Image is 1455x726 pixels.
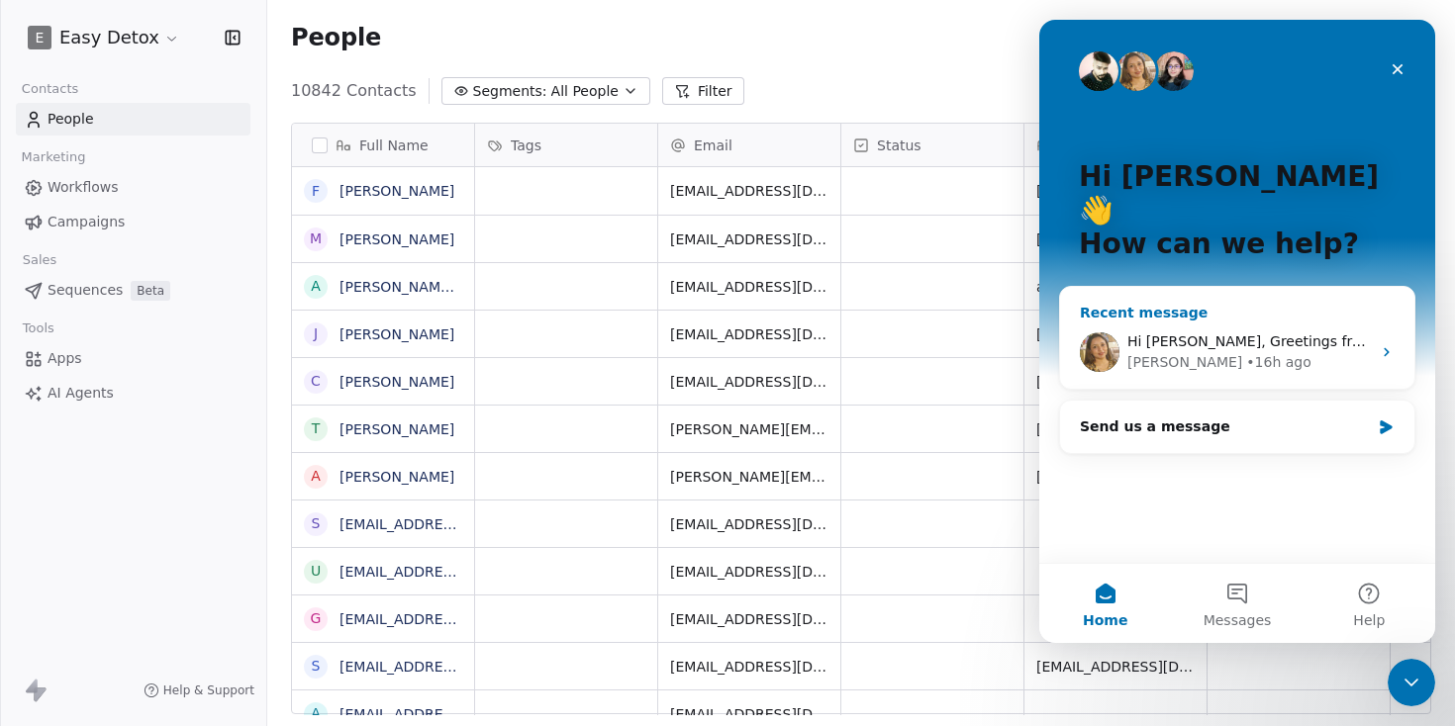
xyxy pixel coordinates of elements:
div: Email [658,124,840,166]
a: Help & Support [144,682,254,698]
button: Messages [132,544,263,623]
div: Send us a message [41,397,331,417]
span: [PERSON_NAME] [1036,324,1195,344]
div: a [311,276,321,297]
iframe: Intercom live chat [1388,659,1435,706]
div: Status [841,124,1023,166]
span: Full Name [359,136,429,155]
a: [PERSON_NAME] [339,183,454,199]
a: [PERSON_NAME] [339,326,454,342]
span: Easy Detox [59,25,159,50]
div: f [312,181,320,202]
div: [PERSON_NAME] [88,332,203,353]
a: [EMAIL_ADDRESS][DOMAIN_NAME] [339,659,582,675]
div: T [312,418,321,439]
span: AI Agents [48,383,114,404]
a: AI Agents [16,377,250,409]
span: [EMAIL_ADDRESS][DOMAIN_NAME] [670,704,828,724]
span: Marketing [13,142,94,172]
div: grid [292,167,475,715]
span: Contacts [13,74,87,104]
span: ava [1036,277,1195,297]
span: Help & Support [163,682,254,698]
a: People [16,103,250,136]
div: Full Name [292,124,474,166]
span: Sequences [48,280,123,301]
span: [EMAIL_ADDRESS][DOMAIN_NAME] [670,514,828,534]
a: Workflows [16,171,250,204]
div: Tags [475,124,657,166]
span: [PERSON_NAME] [1036,419,1195,439]
div: A [311,466,321,487]
div: a [311,703,321,724]
a: [EMAIL_ADDRESS][DOMAIN_NAME] [339,611,582,627]
span: E [36,28,45,47]
a: [EMAIL_ADDRESS][DOMAIN_NAME] [339,706,582,722]
span: Help [314,593,345,607]
div: u [311,561,321,582]
a: [PERSON_NAME] [339,469,454,485]
span: Home [44,593,88,607]
span: [PERSON_NAME] [1036,229,1195,249]
a: Campaigns [16,206,250,238]
span: Beta [131,281,170,301]
span: 10842 Contacts [291,79,417,103]
span: Workflows [48,177,119,198]
span: [EMAIL_ADDRESS][DOMAIN_NAME] [670,609,828,629]
a: Apps [16,342,250,375]
div: M [310,228,322,249]
iframe: Intercom live chat [1039,20,1435,643]
span: [PERSON_NAME] [1036,467,1195,487]
span: [EMAIL_ADDRESS][DOMAIN_NAME] [1036,657,1195,677]
span: Email [694,136,732,155]
div: • 16h ago [207,332,271,353]
a: SequencesBeta [16,274,250,307]
a: [PERSON_NAME] check [339,279,500,295]
button: EEasy Detox [24,21,184,54]
span: [EMAIL_ADDRESS][DOMAIN_NAME] [670,562,828,582]
a: [PERSON_NAME] [339,421,454,437]
span: Messages [164,593,233,607]
div: Send us a message [20,380,376,434]
span: Segments: [473,81,547,102]
a: [EMAIL_ADDRESS][DOMAIN_NAME] [339,516,582,532]
span: People [48,109,94,130]
a: [PERSON_NAME] [339,231,454,247]
div: s [312,513,321,534]
span: [GEOGRAPHIC_DATA] [1036,181,1195,201]
div: J [314,323,318,344]
a: [PERSON_NAME] [339,374,454,390]
button: Filter [662,77,744,105]
span: Apps [48,348,82,369]
span: [PERSON_NAME][EMAIL_ADDRESS][PERSON_NAME][DOMAIN_NAME] [670,467,828,487]
span: Tags [511,136,541,155]
span: [PERSON_NAME][EMAIL_ADDRESS][DOMAIN_NAME] [670,419,828,439]
div: g [311,608,322,629]
span: [EMAIL_ADDRESS][DOMAIN_NAME] [670,229,828,249]
div: C [311,371,321,392]
span: Status [877,136,921,155]
div: grid [475,167,1438,715]
span: [EMAIL_ADDRESS][DOMAIN_NAME] [670,372,828,392]
span: [EMAIL_ADDRESS][DOMAIN_NAME] [670,277,828,297]
button: Help [264,544,396,623]
a: [EMAIL_ADDRESS][DOMAIN_NAME] [339,564,582,580]
span: [EMAIL_ADDRESS][DOMAIN_NAME] [670,324,828,344]
span: Tools [14,314,62,343]
span: Sales [14,245,65,275]
span: All People [551,81,619,102]
span: [EMAIL_ADDRESS][DOMAIN_NAME] [670,657,828,677]
span: Campaigns [48,212,125,232]
div: Close [340,32,376,67]
span: People [291,23,381,52]
span: [PERSON_NAME] [1036,372,1195,392]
